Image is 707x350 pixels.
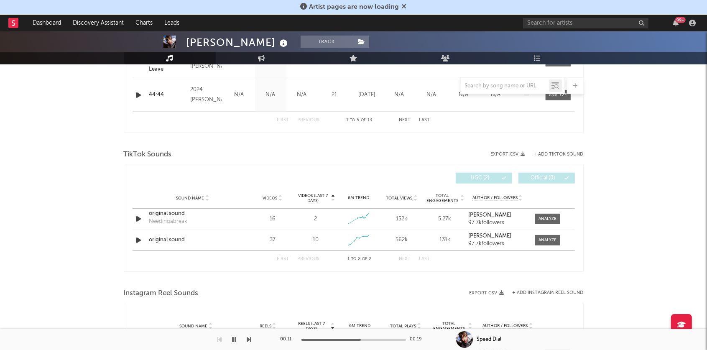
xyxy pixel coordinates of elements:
[158,15,185,31] a: Leads
[534,152,584,157] button: + Add TikTok Sound
[470,291,504,296] button: Export CSV
[253,236,292,244] div: 37
[399,118,411,123] button: Next
[186,36,290,49] div: [PERSON_NAME]
[190,85,221,105] div: 2024 [PERSON_NAME]
[468,233,511,239] strong: [PERSON_NAME]
[301,36,353,48] button: Track
[477,336,502,343] div: Speed Dial
[281,335,297,345] div: 00:11
[149,209,237,218] a: original sound
[386,196,412,201] span: Total Views
[296,193,330,203] span: Videos (last 7 days)
[298,257,320,261] button: Previous
[361,118,366,122] span: of
[402,4,407,10] span: Dismiss
[518,173,575,184] button: Official(0)
[382,236,421,244] div: 562k
[179,324,207,329] span: Sound Name
[337,254,383,264] div: 1 2 2
[468,212,511,218] strong: [PERSON_NAME]
[419,118,430,123] button: Last
[176,196,204,201] span: Sound Name
[468,212,526,218] a: [PERSON_NAME]
[27,15,67,31] a: Dashboard
[350,118,355,122] span: to
[353,91,381,99] div: [DATE]
[257,91,284,99] div: N/A
[431,321,467,331] span: Total Engagements
[313,236,319,244] div: 10
[418,91,446,99] div: N/A
[468,233,526,239] a: [PERSON_NAME]
[491,152,526,157] button: Export CSV
[130,15,158,31] a: Charts
[385,91,413,99] div: N/A
[504,291,584,295] div: + Add Instagram Reel Sound
[425,215,464,223] div: 5.27k
[67,15,130,31] a: Discovery Assistant
[526,152,584,157] button: + Add TikTok Sound
[673,20,679,26] button: 99+
[524,176,562,181] span: Official ( 0 )
[461,83,549,89] input: Search by song name or URL
[149,217,188,226] div: Needingabreak
[675,17,686,23] div: 99 +
[362,257,367,261] span: of
[314,215,317,223] div: 2
[298,118,320,123] button: Previous
[482,91,510,99] div: N/A
[468,241,526,247] div: 97.7k followers
[124,150,172,160] span: TikTok Sounds
[309,4,399,10] span: Artist pages are now loading
[450,91,478,99] div: N/A
[124,289,199,299] span: Instagram Reel Sounds
[382,215,421,223] div: 152k
[523,18,648,28] input: Search for artists
[149,236,237,244] a: original sound
[472,195,518,201] span: Author / Followers
[399,257,411,261] button: Next
[253,215,292,223] div: 16
[339,323,381,329] div: 6M Trend
[419,257,430,261] button: Last
[425,236,464,244] div: 131k
[390,324,416,329] span: Total Plays
[461,176,500,181] span: UGC ( 2 )
[351,257,356,261] span: to
[260,324,271,329] span: Reels
[226,91,253,99] div: N/A
[483,323,528,329] span: Author / Followers
[288,91,316,99] div: N/A
[320,91,349,99] div: 21
[410,335,427,345] div: 00:19
[513,291,584,295] button: + Add Instagram Reel Sound
[263,196,278,201] span: Videos
[456,173,512,184] button: UGC(2)
[277,118,289,123] button: First
[277,257,289,261] button: First
[149,91,186,99] a: 44:44
[337,115,383,125] div: 1 5 13
[425,193,459,203] span: Total Engagements
[293,321,330,331] span: Reels (last 7 days)
[339,195,378,201] div: 6M Trend
[468,220,526,226] div: 97.7k followers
